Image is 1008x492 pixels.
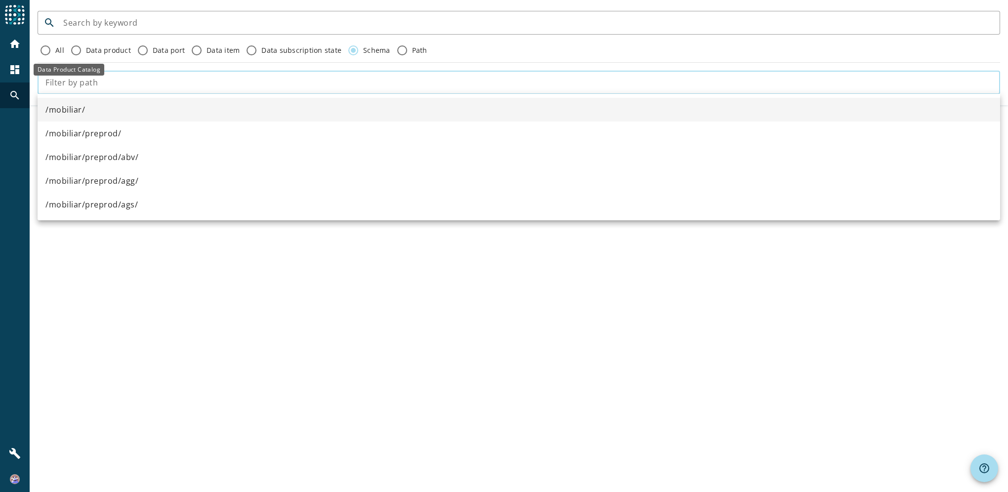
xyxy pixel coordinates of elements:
[45,104,85,116] span: /mobiliar/
[45,199,138,210] span: /mobiliar/preprod/ags/
[10,474,20,484] img: 798d10c5a9f2a3eb89799e06e38493cd
[9,89,21,101] mat-icon: search
[53,45,64,55] label: All
[38,17,61,29] mat-icon: search
[9,38,21,50] mat-icon: home
[45,127,121,139] span: /mobiliar/preprod/
[45,175,138,187] span: /mobiliar/preprod/agg/
[63,17,992,29] input: Search by keyword
[9,448,21,459] mat-icon: build
[978,462,990,474] mat-icon: help_outline
[45,151,138,163] span: /mobiliar/preprod/abv/
[205,45,240,55] label: Data item
[84,45,131,55] label: Data product
[5,5,25,25] img: spoud-logo.svg
[259,45,341,55] label: Data subscription state
[361,45,390,55] label: Schema
[34,64,104,76] div: Data Product Catalog
[151,45,185,55] label: Data port
[410,45,427,55] label: Path
[9,64,21,76] mat-icon: dashboard
[45,77,992,88] input: Filter by path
